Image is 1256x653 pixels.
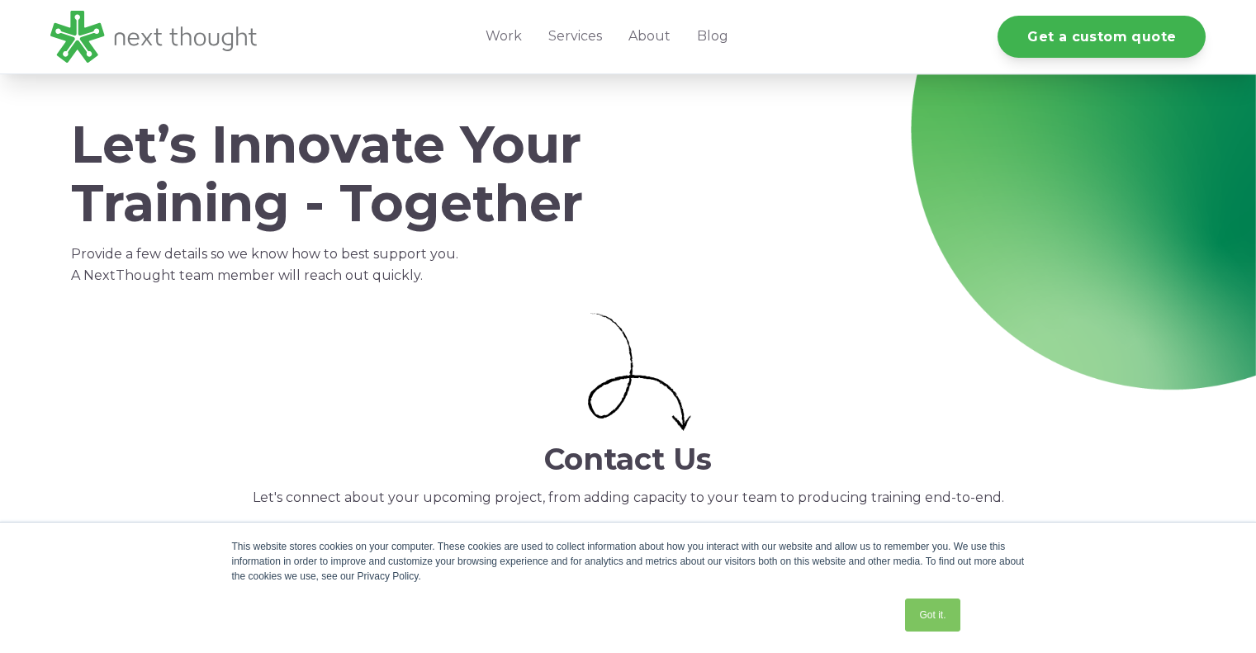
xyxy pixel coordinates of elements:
[50,442,1206,476] h2: Contact Us
[71,246,458,262] span: Provide a few details so we know how to best support you.
[232,539,1025,584] div: This website stores cookies on your computer. These cookies are used to collect information about...
[905,599,960,632] a: Got it.
[50,487,1206,509] p: Let's connect about your upcoming project, from adding capacity to your team to producing trainin...
[71,113,583,234] span: Let’s Innovate Your Training - Together
[71,267,423,283] span: A NextThought team member will reach out quickly.
[588,313,691,432] img: Small curly arrow
[50,11,257,63] img: LG - NextThought Logo
[998,16,1206,58] a: Get a custom quote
